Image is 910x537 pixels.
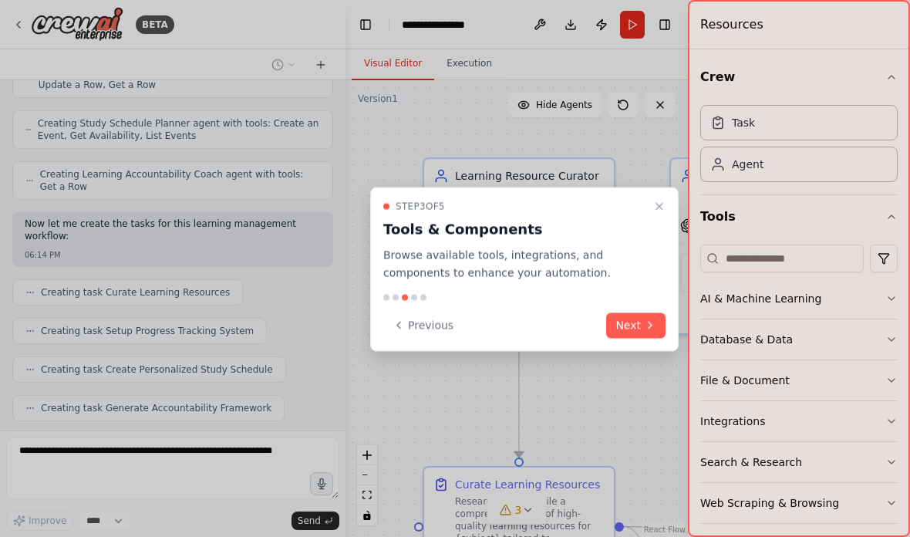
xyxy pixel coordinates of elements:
button: Next [606,312,666,338]
p: Browse available tools, integrations, and components to enhance your automation. [383,247,647,282]
button: Hide left sidebar [355,14,376,35]
button: Close walkthrough [650,198,669,216]
span: Step 3 of 5 [396,201,445,213]
h3: Tools & Components [383,219,647,241]
button: Previous [383,312,463,338]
